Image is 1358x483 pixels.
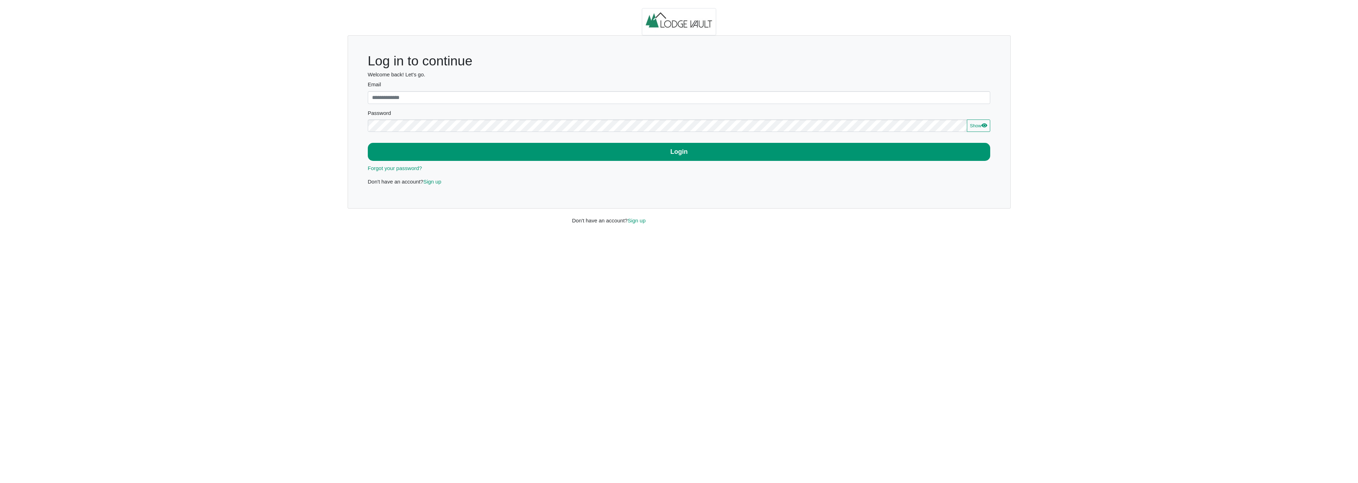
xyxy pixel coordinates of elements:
[368,81,991,89] label: Email
[981,122,987,128] svg: eye fill
[368,178,991,186] p: Don't have an account?
[368,71,991,78] h6: Welcome back! Let's go.
[368,165,422,171] a: Forgot your password?
[671,148,688,155] b: Login
[628,217,646,223] a: Sign up
[368,143,991,161] button: Login
[368,109,991,120] legend: Password
[967,120,990,132] button: Showeye fill
[423,179,441,185] a: Sign up
[567,209,791,225] div: Don't have an account?
[642,8,716,36] img: logo.2b93711c.jpg
[368,53,991,69] h1: Log in to continue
